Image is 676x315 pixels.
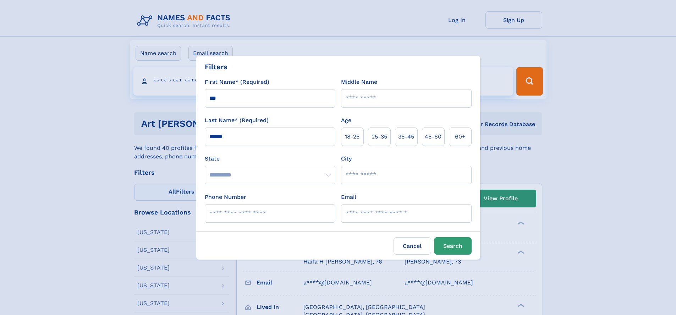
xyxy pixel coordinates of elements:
[455,132,466,141] span: 60+
[205,116,269,125] label: Last Name* (Required)
[341,193,356,201] label: Email
[341,154,352,163] label: City
[394,237,431,255] label: Cancel
[434,237,472,255] button: Search
[205,61,227,72] div: Filters
[205,193,246,201] label: Phone Number
[205,78,269,86] label: First Name* (Required)
[341,116,351,125] label: Age
[398,132,414,141] span: 35‑45
[341,78,377,86] label: Middle Name
[205,154,335,163] label: State
[425,132,441,141] span: 45‑60
[345,132,359,141] span: 18‑25
[372,132,387,141] span: 25‑35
